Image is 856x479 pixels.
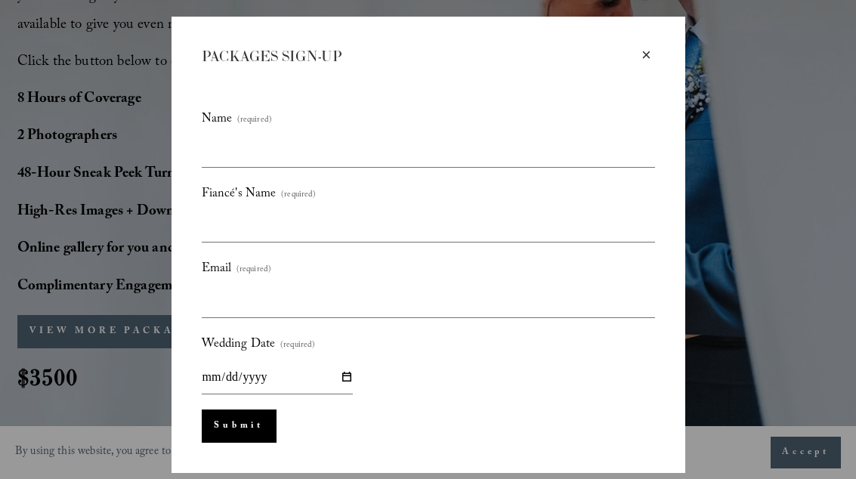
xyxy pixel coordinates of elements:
[236,262,271,278] span: (required)
[202,47,638,66] div: PACKAGES SIGN-UP
[281,187,316,203] span: (required)
[237,113,272,128] span: (required)
[202,258,232,282] span: Email
[280,338,315,354] span: (required)
[202,409,277,443] button: Submit
[202,108,233,132] span: Name
[202,333,276,357] span: Wedding Date
[638,47,655,63] div: Close
[202,183,277,207] span: Fiancé's Name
